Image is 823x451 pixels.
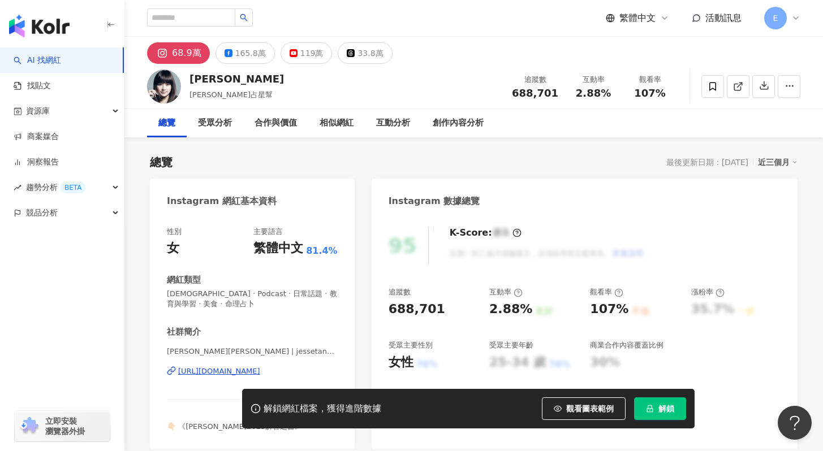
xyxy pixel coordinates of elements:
div: 創作內容分析 [433,116,484,130]
a: 洞察報告 [14,157,59,168]
div: 商業合作內容覆蓋比例 [590,340,663,350]
div: 互動率 [489,287,523,297]
div: 女 [167,240,179,257]
button: 165.8萬 [216,42,275,64]
div: 觀看率 [628,74,671,85]
div: 107% [590,301,628,318]
div: 互動分析 [376,116,410,130]
div: 女性 [389,354,413,371]
img: logo [9,15,70,37]
button: 解鎖 [634,397,686,420]
div: 相似網紅 [320,116,354,130]
button: 33.8萬 [338,42,392,64]
div: 觀看率 [590,287,623,297]
img: KOL Avatar [147,70,181,103]
span: 107% [634,88,666,99]
button: 觀看圖表範例 [542,397,626,420]
span: 81.4% [306,245,338,257]
img: chrome extension [18,417,40,435]
span: [PERSON_NAME][PERSON_NAME] | jessetang11 [167,346,338,357]
div: 受眾主要性別 [389,340,433,350]
div: BETA [60,182,86,193]
div: 總覽 [158,116,175,130]
div: Instagram 網紅基本資料 [167,195,277,207]
div: 總覽 [150,154,173,170]
button: 68.9萬 [147,42,210,64]
a: searchAI 找網紅 [14,55,61,66]
span: 競品分析 [26,200,58,225]
div: 119萬 [300,45,324,61]
div: 漲粉率 [691,287,725,297]
div: 合作與價值 [255,116,297,130]
span: lock [646,405,654,413]
span: 觀看圖表範例 [566,404,614,413]
div: 網紅類型 [167,274,201,286]
span: E [773,12,778,24]
div: 追蹤數 [512,74,558,85]
span: [PERSON_NAME]占星幫 [189,90,273,99]
span: 立即安裝 瀏覽器外掛 [45,416,85,436]
div: 主要語言 [253,227,283,237]
div: 688,701 [389,301,445,318]
a: [URL][DOMAIN_NAME] [167,366,338,376]
div: 受眾主要年齡 [489,340,533,350]
a: 找貼文 [14,80,51,92]
div: K-Score : [450,227,522,239]
div: 受眾分析 [198,116,232,130]
div: 互動率 [572,74,615,85]
div: 追蹤數 [389,287,411,297]
span: 繁體中文 [619,12,656,24]
a: chrome extension立即安裝 瀏覽器外掛 [15,411,110,441]
span: 688,701 [512,87,558,99]
span: rise [14,184,21,192]
div: 社群簡介 [167,326,201,338]
span: 活動訊息 [705,12,742,23]
button: 119萬 [281,42,333,64]
div: 33.8萬 [357,45,383,61]
a: 商案媒合 [14,131,59,142]
div: 最後更新日期：[DATE] [666,158,748,167]
div: 2.88% [489,301,532,318]
span: 資源庫 [26,98,50,124]
div: 性別 [167,227,182,237]
span: [DEMOGRAPHIC_DATA] · Podcast · 日常話題 · 教育與學習 · 美食 · 命理占卜 [167,289,338,309]
div: 165.8萬 [235,45,266,61]
span: 趨勢分析 [26,175,86,200]
div: 近三個月 [758,155,798,170]
span: 👇🏻 《[PERSON_NAME]2025解答之書》 [167,422,302,431]
div: [URL][DOMAIN_NAME] [178,366,260,376]
div: Instagram 數據總覽 [389,195,480,207]
div: 68.9萬 [172,45,201,61]
div: 解鎖網紅檔案，獲得進階數據 [264,403,381,415]
span: 解鎖 [658,404,674,413]
span: search [240,14,248,21]
div: 繁體中文 [253,240,303,257]
span: 2.88% [576,88,611,99]
div: [PERSON_NAME] [189,72,284,86]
